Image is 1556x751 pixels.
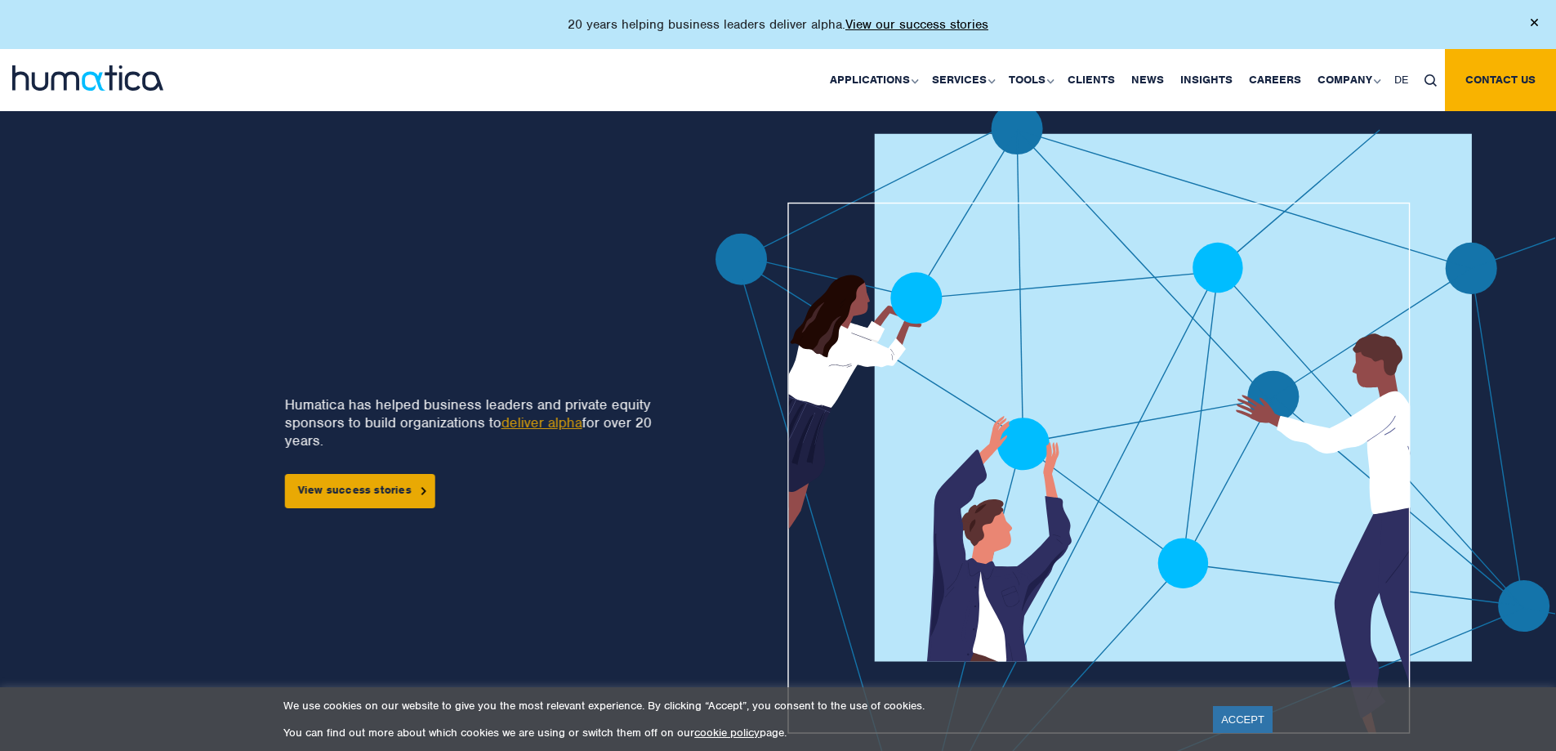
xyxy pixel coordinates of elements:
a: Tools [1001,49,1059,111]
a: deliver alpha [501,413,582,431]
a: News [1123,49,1172,111]
a: Insights [1172,49,1241,111]
a: ACCEPT [1213,706,1273,733]
p: We use cookies on our website to give you the most relevant experience. By clicking “Accept”, you... [283,699,1193,713]
img: search_icon [1424,74,1437,87]
a: DE [1386,49,1416,111]
a: cookie policy [694,726,760,740]
a: Clients [1059,49,1123,111]
span: DE [1394,73,1408,87]
img: logo [12,65,163,91]
a: Contact us [1445,49,1556,111]
a: View success stories [284,474,435,508]
p: 20 years helping business leaders deliver alpha. [568,16,988,33]
a: View our success stories [845,16,988,33]
p: You can find out more about which cookies we are using or switch them off on our page. [283,726,1193,740]
a: Careers [1241,49,1309,111]
a: Services [924,49,1001,111]
img: arrowicon [421,487,426,494]
a: Company [1309,49,1386,111]
p: Humatica has helped business leaders and private equity sponsors to build organizations to for ov... [284,396,662,449]
a: Applications [822,49,924,111]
